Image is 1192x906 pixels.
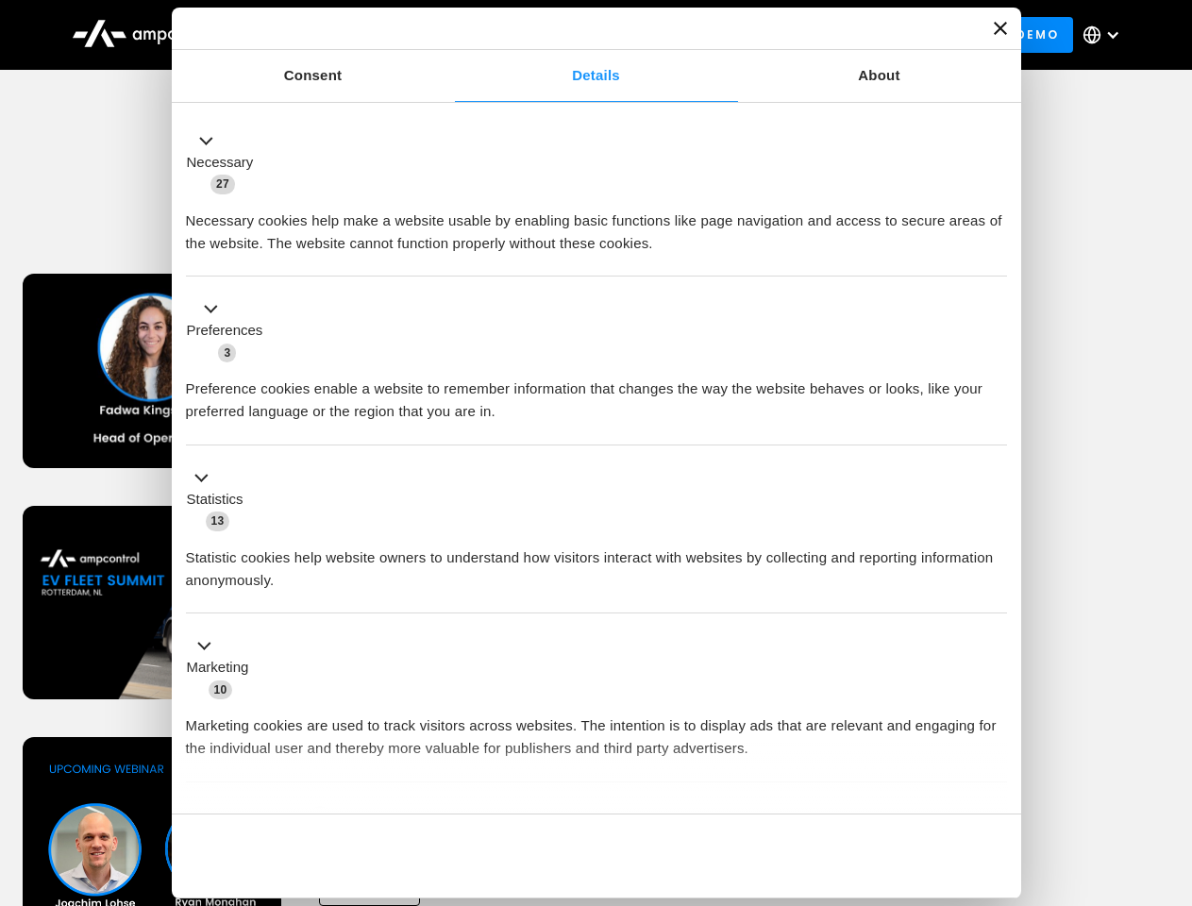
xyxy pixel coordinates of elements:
button: Necessary (27) [186,129,265,195]
div: Marketing cookies are used to track visitors across websites. The intention is to display ads tha... [186,700,1007,760]
div: Statistic cookies help website owners to understand how visitors interact with websites by collec... [186,532,1007,592]
a: Details [455,50,738,102]
button: Preferences (3) [186,298,275,364]
button: Statistics (13) [186,466,255,532]
button: Okay [735,829,1006,883]
span: 13 [206,512,230,530]
label: Necessary [187,152,254,174]
span: 10 [209,680,233,699]
button: Close banner [994,22,1007,35]
button: Marketing (10) [186,635,260,701]
label: Marketing [187,657,249,679]
a: About [738,50,1021,102]
span: 3 [218,344,236,362]
label: Statistics [187,489,243,511]
h1: Upcoming Webinars [23,191,1170,236]
a: Consent [172,50,455,102]
button: Unclassified (2) [186,803,341,827]
label: Preferences [187,320,263,342]
div: Necessary cookies help make a website usable by enabling basic functions like page navigation and... [186,195,1007,255]
div: Preference cookies enable a website to remember information that changes the way the website beha... [186,363,1007,423]
span: 27 [210,175,235,193]
span: 2 [311,806,329,825]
